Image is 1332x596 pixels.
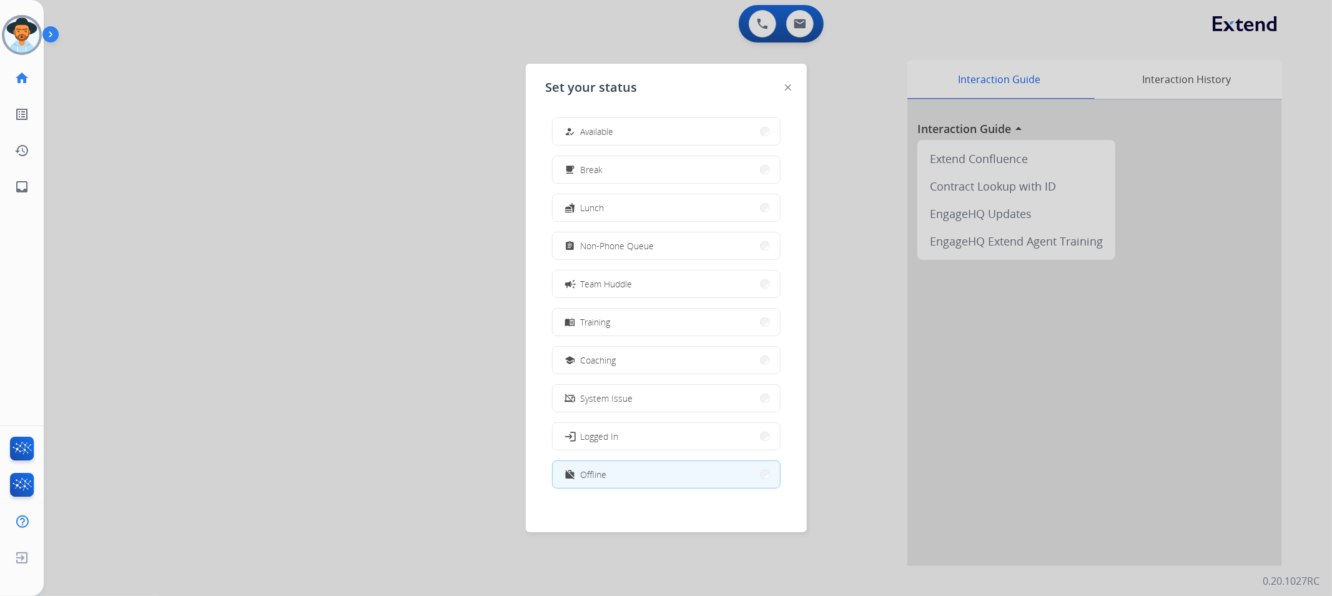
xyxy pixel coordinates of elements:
span: Break [581,163,603,176]
mat-icon: home [14,71,29,86]
button: Team Huddle [553,271,780,297]
span: Coaching [581,354,616,367]
button: Break [553,156,780,183]
span: Team Huddle [581,277,633,291]
img: avatar [4,17,39,52]
button: System Issue [553,385,780,412]
mat-icon: login [563,430,576,442]
mat-icon: how_to_reg [565,126,575,137]
span: Available [581,125,614,138]
mat-icon: menu_book [565,317,575,327]
p: 0.20.1027RC [1263,574,1320,589]
span: Set your status [546,79,638,96]
mat-icon: list_alt [14,107,29,122]
img: close-button [785,84,791,91]
mat-icon: phonelink_off [565,393,575,404]
mat-icon: inbox [14,179,29,194]
mat-icon: school [565,355,575,365]
mat-icon: assignment [565,241,575,251]
button: Training [553,309,780,335]
button: Lunch [553,194,780,221]
span: Offline [581,468,607,481]
span: Non-Phone Queue [581,239,654,252]
button: Available [553,118,780,145]
mat-icon: campaign [563,277,576,290]
button: Non-Phone Queue [553,232,780,259]
span: Lunch [581,201,604,214]
mat-icon: fastfood [565,202,575,213]
span: Logged In [581,430,619,443]
span: System Issue [581,392,633,405]
mat-icon: history [14,143,29,158]
button: Coaching [553,347,780,374]
mat-icon: free_breakfast [565,164,575,175]
mat-icon: work_off [565,469,575,480]
span: Training [581,315,611,329]
button: Logged In [553,423,780,450]
button: Offline [553,461,780,488]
